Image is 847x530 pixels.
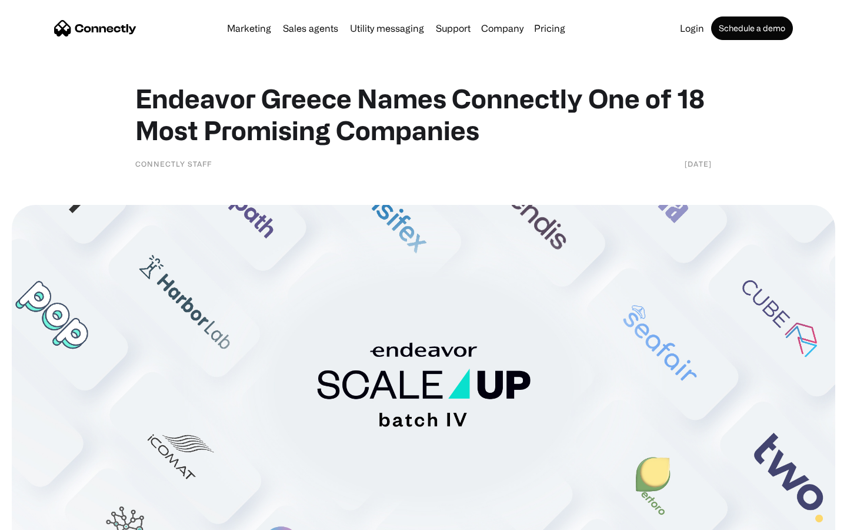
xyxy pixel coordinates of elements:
[481,20,523,37] div: Company
[685,158,712,170] div: [DATE]
[135,82,712,146] h1: Endeavor Greece Names Connectly One of 18 Most Promising Companies
[54,19,136,37] a: home
[529,24,570,33] a: Pricing
[135,158,212,170] div: Connectly Staff
[675,24,709,33] a: Login
[12,509,71,526] aside: Language selected: English
[478,20,527,37] div: Company
[24,509,71,526] ul: Language list
[431,24,475,33] a: Support
[222,24,276,33] a: Marketing
[278,24,343,33] a: Sales agents
[345,24,429,33] a: Utility messaging
[711,16,793,40] a: Schedule a demo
